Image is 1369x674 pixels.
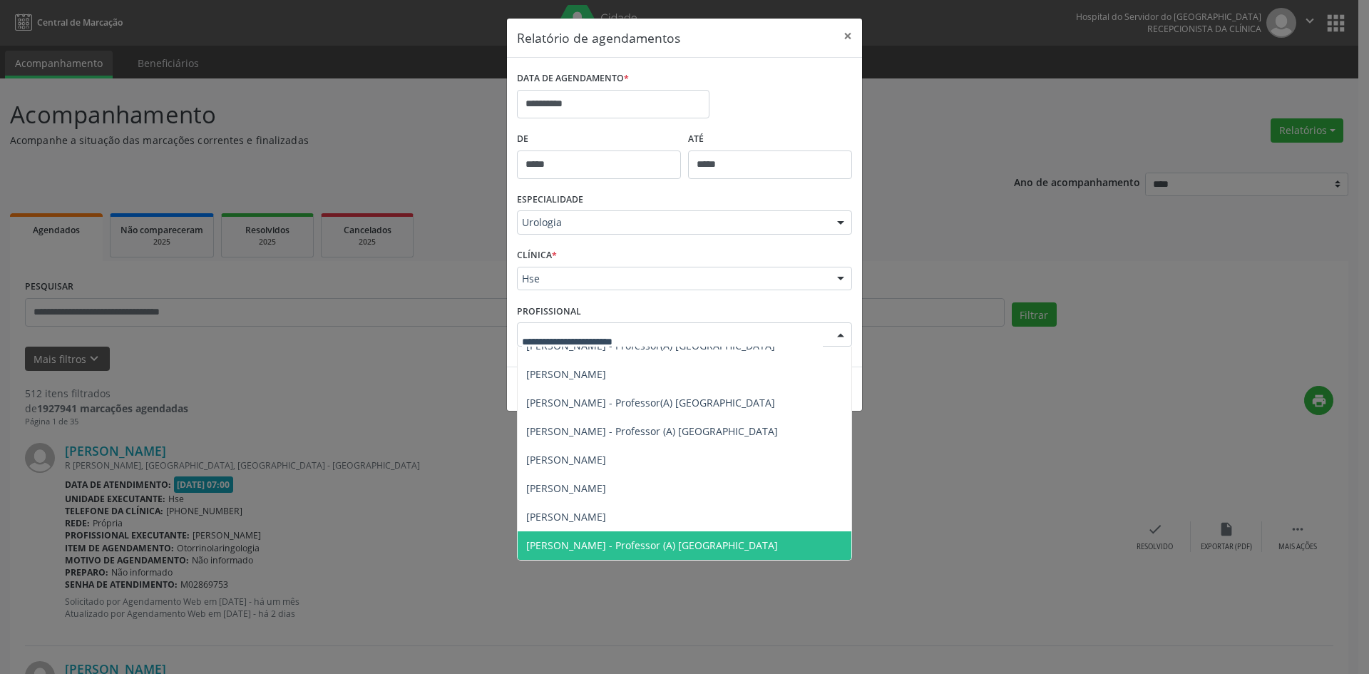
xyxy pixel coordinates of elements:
span: [PERSON_NAME] - Professor (A) [GEOGRAPHIC_DATA] [526,538,778,552]
span: [PERSON_NAME] [526,510,606,524]
label: PROFISSIONAL [517,300,581,322]
span: Urologia [522,215,823,230]
span: [PERSON_NAME] [526,453,606,466]
label: CLÍNICA [517,245,557,267]
label: DATA DE AGENDAMENTO [517,68,629,90]
span: Hse [522,272,823,286]
span: [PERSON_NAME] - Professor (A) [GEOGRAPHIC_DATA] [526,424,778,438]
span: [PERSON_NAME] - Professor(A) [GEOGRAPHIC_DATA] [526,396,775,409]
button: Close [834,19,862,53]
label: De [517,128,681,150]
label: ATÉ [688,128,852,150]
span: [PERSON_NAME] [526,367,606,381]
h5: Relatório de agendamentos [517,29,680,47]
label: ESPECIALIDADE [517,189,583,211]
span: [PERSON_NAME] [526,481,606,495]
